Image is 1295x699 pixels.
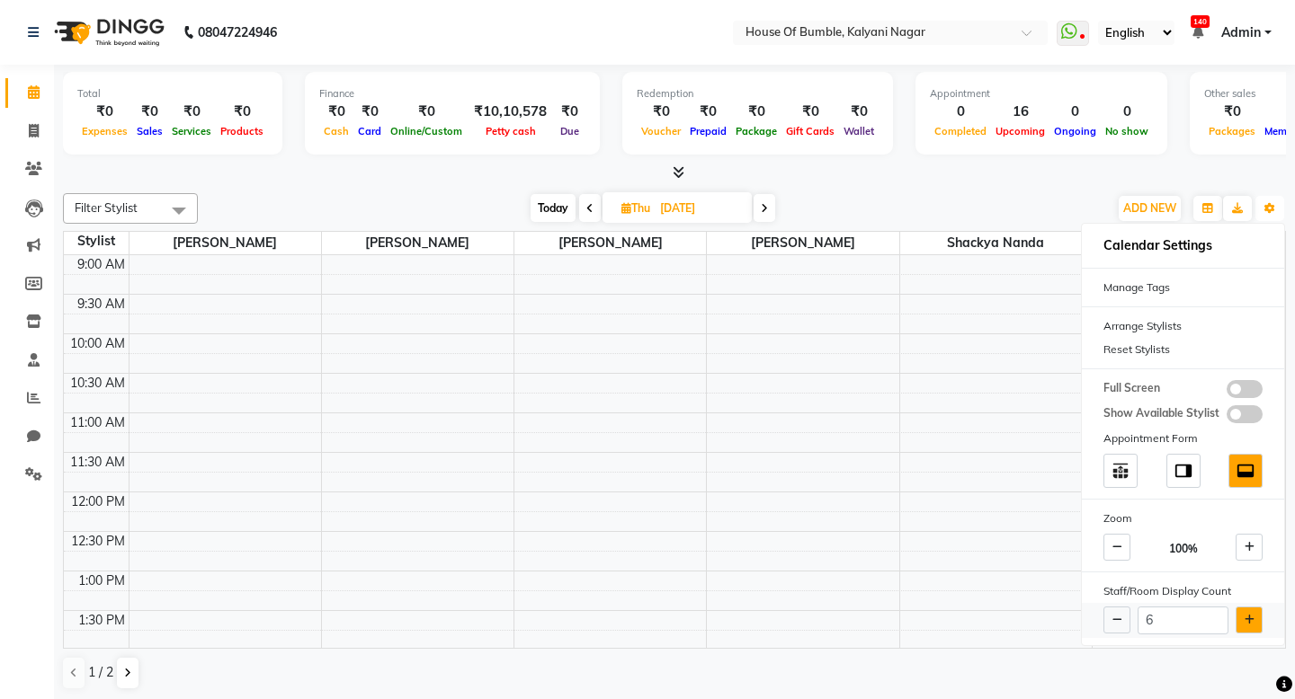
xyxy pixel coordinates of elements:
[1204,102,1260,122] div: ₹0
[1236,461,1255,481] img: dock_bottom.svg
[991,102,1049,122] div: 16
[129,232,321,254] span: [PERSON_NAME]
[839,125,879,137] span: Wallet
[1204,125,1260,137] span: Packages
[67,413,129,432] div: 11:00 AM
[74,255,129,274] div: 9:00 AM
[216,125,268,137] span: Products
[1119,196,1181,221] button: ADD NEW
[731,125,781,137] span: Package
[74,295,129,314] div: 9:30 AM
[1123,201,1176,215] span: ADD NEW
[731,102,781,122] div: ₹0
[67,492,129,511] div: 12:00 PM
[386,102,467,122] div: ₹0
[839,102,879,122] div: ₹0
[67,374,129,393] div: 10:30 AM
[353,125,386,137] span: Card
[319,125,353,137] span: Cash
[386,125,467,137] span: Online/Custom
[900,232,1092,254] span: Shackya Nanda
[554,102,585,122] div: ₹0
[1082,507,1284,530] div: Zoom
[64,232,129,251] div: Stylist
[655,195,745,222] input: 2025-09-04
[1082,231,1284,261] h6: Calendar Settings
[1103,380,1160,398] span: Full Screen
[1192,24,1203,40] a: 140
[1111,461,1130,481] img: table_move_above.svg
[75,571,129,590] div: 1:00 PM
[322,232,514,254] span: [PERSON_NAME]
[991,125,1049,137] span: Upcoming
[67,453,129,472] div: 11:30 AM
[637,86,879,102] div: Redemption
[556,125,584,137] span: Due
[1191,15,1210,28] span: 140
[1103,405,1219,423] span: Show Available Stylist
[353,102,386,122] div: ₹0
[617,201,655,215] span: Thu
[67,334,129,353] div: 10:00 AM
[1082,580,1284,603] div: Staff/Room Display Count
[637,102,685,122] div: ₹0
[685,102,731,122] div: ₹0
[77,102,132,122] div: ₹0
[1101,102,1153,122] div: 0
[132,125,167,137] span: Sales
[481,125,540,137] span: Petty cash
[1082,338,1284,361] div: Reset Stylists
[930,125,991,137] span: Completed
[685,125,731,137] span: Prepaid
[1174,461,1193,481] img: dock_right.svg
[1101,125,1153,137] span: No show
[75,611,129,630] div: 1:30 PM
[781,102,839,122] div: ₹0
[781,125,839,137] span: Gift Cards
[707,232,898,254] span: [PERSON_NAME]
[930,102,991,122] div: 0
[1049,125,1101,137] span: Ongoing
[77,125,132,137] span: Expenses
[1082,427,1284,450] div: Appointment Form
[198,7,277,58] b: 08047224946
[216,102,268,122] div: ₹0
[46,7,169,58] img: logo
[531,194,576,222] span: Today
[167,125,216,137] span: Services
[88,663,113,682] span: 1 / 2
[167,102,216,122] div: ₹0
[77,86,268,102] div: Total
[467,102,554,122] div: ₹10,10,578
[1082,276,1284,299] div: Manage Tags
[75,200,138,215] span: Filter Stylist
[930,86,1153,102] div: Appointment
[1049,102,1101,122] div: 0
[319,102,353,122] div: ₹0
[67,532,129,551] div: 12:30 PM
[319,86,585,102] div: Finance
[1221,23,1261,42] span: Admin
[1082,314,1284,338] div: Arrange Stylists
[637,125,685,137] span: Voucher
[132,102,167,122] div: ₹0
[1169,541,1198,557] span: 100%
[514,232,706,254] span: [PERSON_NAME]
